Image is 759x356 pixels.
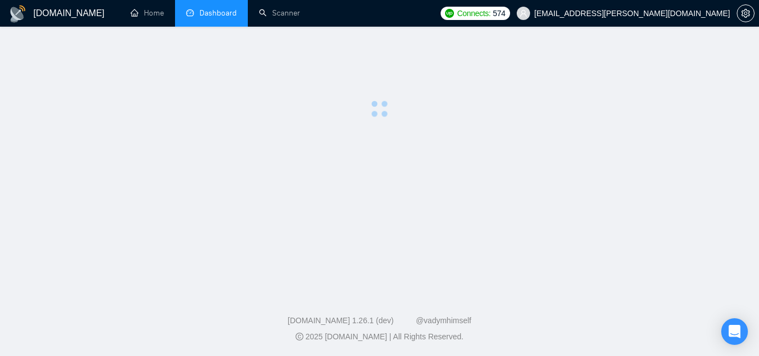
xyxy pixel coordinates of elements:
[520,9,527,17] span: user
[9,331,750,343] div: 2025 [DOMAIN_NAME] | All Rights Reserved.
[296,333,303,340] span: copyright
[457,7,491,19] span: Connects:
[131,8,164,18] a: homeHome
[737,9,754,18] span: setting
[721,318,748,345] div: Open Intercom Messenger
[493,7,505,19] span: 574
[9,5,27,23] img: logo
[737,9,755,18] a: setting
[199,8,237,18] span: Dashboard
[737,4,755,22] button: setting
[186,9,194,17] span: dashboard
[416,316,471,325] a: @vadymhimself
[288,316,394,325] a: [DOMAIN_NAME] 1.26.1 (dev)
[445,9,454,18] img: upwork-logo.png
[259,8,300,18] a: searchScanner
